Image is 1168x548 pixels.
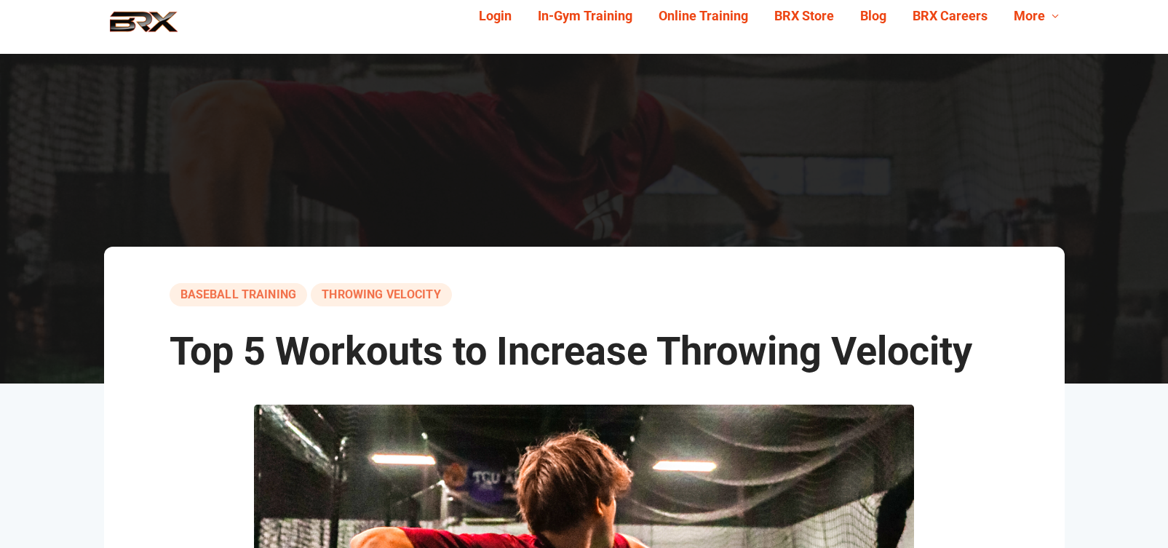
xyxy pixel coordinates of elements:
img: BRX Performance [96,11,191,43]
a: In-Gym Training [525,5,645,28]
a: Login [466,5,525,28]
a: Blog [847,5,899,28]
span: Top 5 Workouts to Increase Throwing Velocity [170,328,972,374]
a: BRX Careers [899,5,1001,28]
div: , [170,283,999,306]
iframe: Chat Widget [1095,478,1168,548]
a: baseball training [170,283,308,306]
a: Throwing Velocity [311,283,452,306]
a: BRX Store [761,5,847,28]
div: Navigation Menu [455,5,1072,28]
a: More [1001,5,1072,28]
a: Online Training [645,5,761,28]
